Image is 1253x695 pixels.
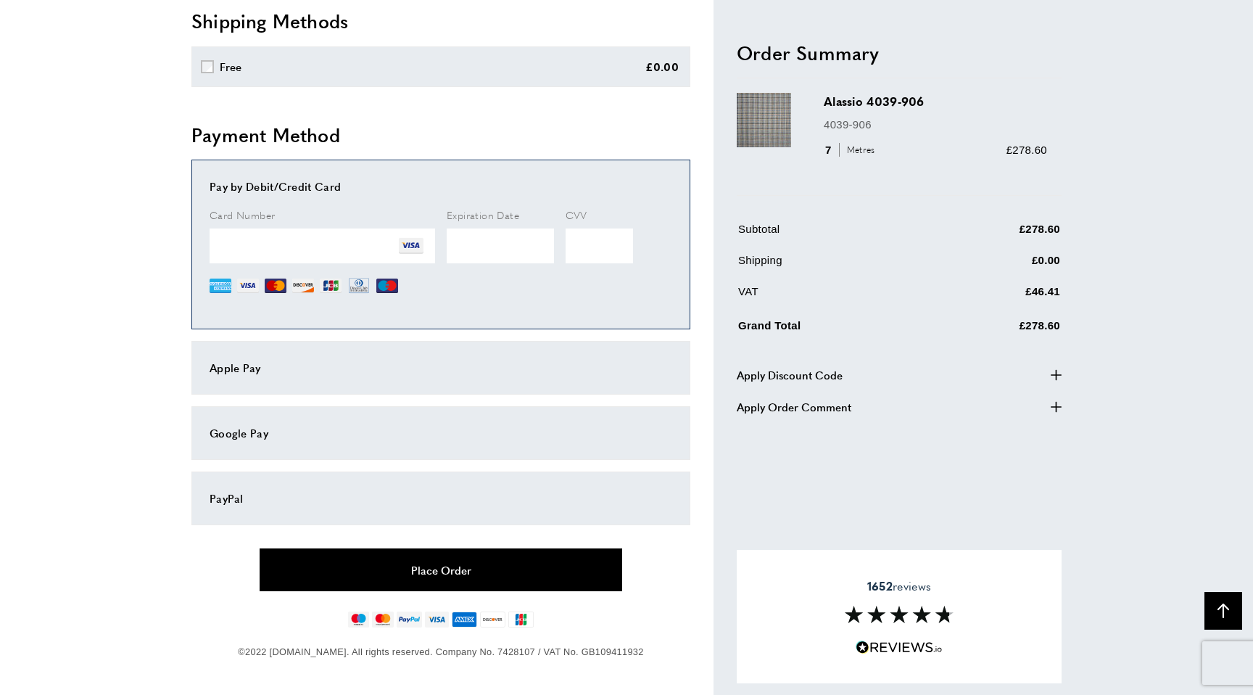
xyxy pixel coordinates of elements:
h2: Payment Method [191,122,690,148]
td: £278.60 [934,313,1061,345]
img: JCB.png [320,275,342,297]
div: Google Pay [210,424,672,442]
img: DI.png [292,275,314,297]
div: £0.00 [645,58,679,75]
iframe: Secure Credit Card Frame - Credit Card Number [210,229,435,263]
td: £278.60 [934,220,1061,248]
img: visa [425,612,449,628]
span: reviews [867,579,931,593]
span: Metres [839,143,879,157]
span: ©2022 [DOMAIN_NAME]. All rights reserved. Company No. 7428107 / VAT No. GB109411932 [238,646,643,657]
iframe: Secure Credit Card Frame - Expiration Date [447,229,554,263]
img: DN.png [347,275,371,297]
div: Pay by Debit/Credit Card [210,178,672,195]
td: Shipping [738,251,932,279]
img: VI.png [237,275,259,297]
td: £46.41 [934,282,1061,311]
span: £278.60 [1006,143,1047,155]
img: jcb [508,612,534,628]
iframe: Secure Credit Card Frame - CVV [566,229,633,263]
img: AE.png [210,275,231,297]
div: Apple Pay [210,359,672,377]
span: Apply Discount Code [737,366,843,383]
img: mastercard [372,612,393,628]
span: Card Number [210,207,275,222]
h2: Order Summary [737,39,1062,65]
td: Grand Total [738,313,932,345]
img: MI.png [376,275,398,297]
span: Apply Order Comment [737,398,851,415]
span: CVV [566,207,587,222]
img: Alassio 4039-906 [737,93,791,147]
img: american-express [452,612,477,628]
td: Subtotal [738,220,932,248]
button: Place Order [260,548,622,591]
td: VAT [738,282,932,311]
img: paypal [397,612,422,628]
img: VI.png [399,234,423,258]
strong: 1652 [867,577,893,594]
span: Expiration Date [447,207,519,222]
img: Reviews.io 5 stars [856,641,943,654]
div: 7 [824,141,880,158]
img: Reviews section [845,606,954,623]
div: Free [220,58,242,75]
img: MC.png [265,275,286,297]
h2: Shipping Methods [191,8,690,34]
td: £0.00 [934,251,1061,279]
p: 4039-906 [824,115,1047,133]
img: discover [480,612,505,628]
img: maestro [348,612,369,628]
h3: Alassio 4039-906 [824,93,1047,110]
div: PayPal [210,490,672,507]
